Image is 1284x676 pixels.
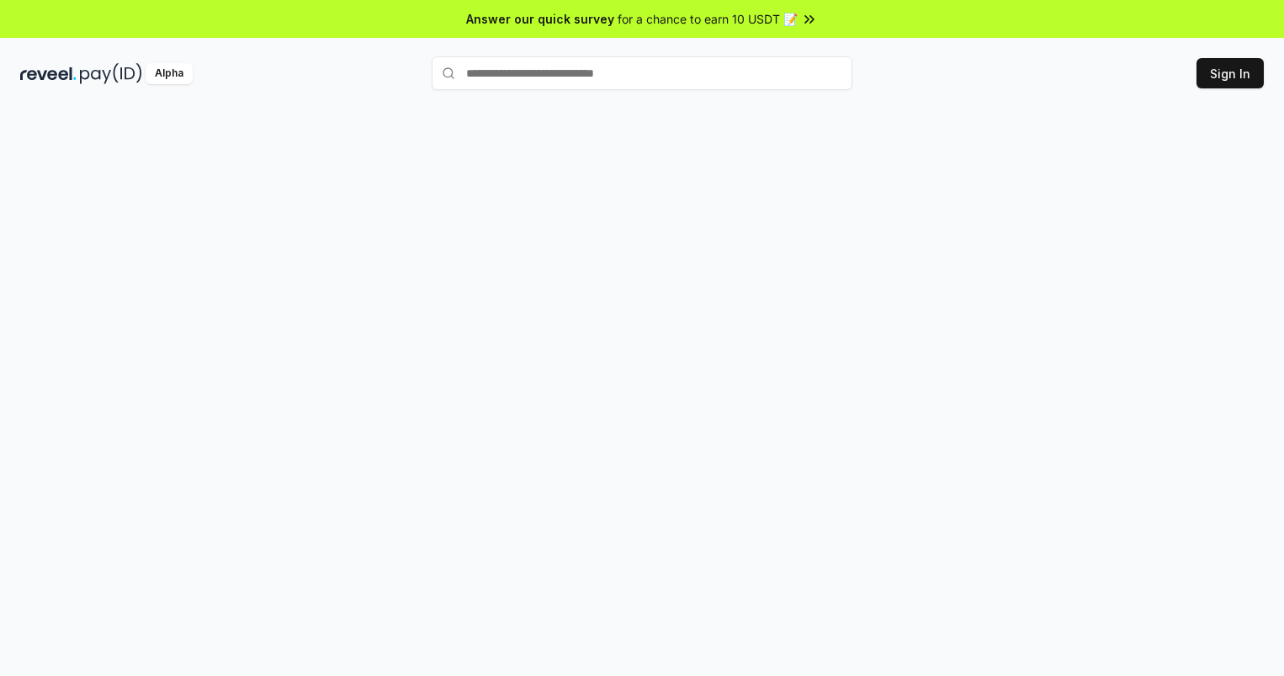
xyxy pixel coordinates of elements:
span: Answer our quick survey [466,10,614,28]
button: Sign In [1196,58,1264,88]
div: Alpha [146,63,193,84]
span: for a chance to earn 10 USDT 📝 [618,10,798,28]
img: reveel_dark [20,63,77,84]
img: pay_id [80,63,142,84]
